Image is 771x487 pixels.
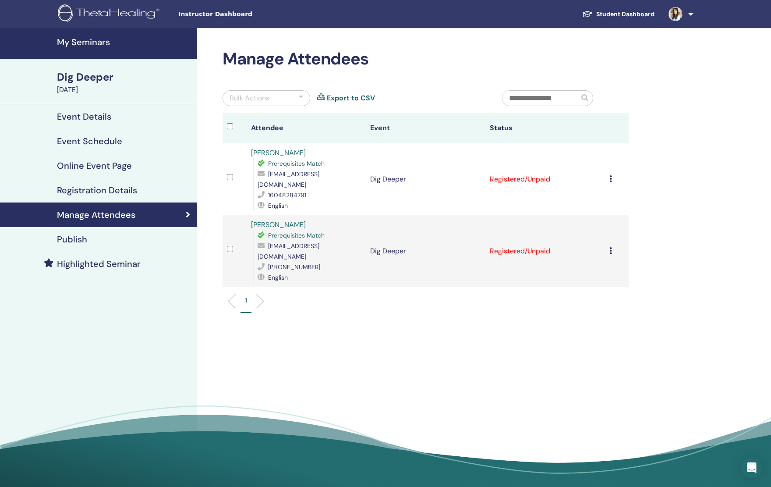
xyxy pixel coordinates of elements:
[57,85,192,95] div: [DATE]
[327,93,375,103] a: Export to CSV
[57,259,141,269] h4: Highlighted Seminar
[268,263,320,271] span: [PHONE_NUMBER]
[52,70,197,95] a: Dig Deeper[DATE]
[258,170,319,188] span: [EMAIL_ADDRESS][DOMAIN_NAME]
[268,160,325,167] span: Prerequisites Match
[582,10,593,18] img: graduation-cap-white.svg
[251,220,306,229] a: [PERSON_NAME]
[245,296,247,305] p: 1
[223,49,629,69] h2: Manage Attendees
[741,457,762,478] div: Open Intercom Messenger
[251,148,306,157] a: [PERSON_NAME]
[575,6,661,22] a: Student Dashboard
[668,7,683,21] img: default.jpg
[57,234,87,245] h4: Publish
[57,210,135,220] h4: Manage Attendees
[57,70,192,85] div: Dig Deeper
[58,4,163,24] img: logo.png
[268,231,325,239] span: Prerequisites Match
[230,93,269,103] div: Bulk Actions
[366,215,485,287] td: Dig Deeper
[258,242,319,260] span: [EMAIL_ADDRESS][DOMAIN_NAME]
[268,202,288,210] span: English
[366,113,485,143] th: Event
[57,160,132,171] h4: Online Event Page
[57,37,192,47] h4: My Seminars
[57,111,111,122] h4: Event Details
[366,143,485,215] td: Dig Deeper
[178,10,310,19] span: Instructor Dashboard
[57,136,122,146] h4: Event Schedule
[268,191,306,199] span: 16048284791
[57,185,137,196] h4: Registration Details
[268,274,288,281] span: English
[485,113,605,143] th: Status
[247,113,366,143] th: Attendee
